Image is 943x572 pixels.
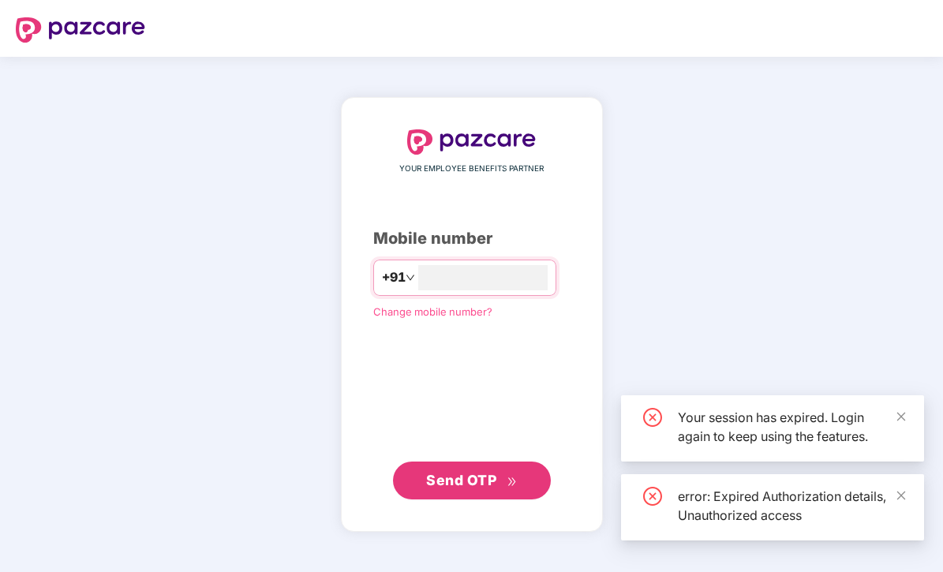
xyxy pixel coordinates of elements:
a: Change mobile number? [373,305,492,318]
div: error: Expired Authorization details, Unauthorized access [678,487,905,525]
div: Your session has expired. Login again to keep using the features. [678,408,905,446]
img: logo [16,17,145,43]
span: double-right [507,477,517,487]
span: YOUR EMPLOYEE BENEFITS PARTNER [399,163,544,175]
span: close-circle [643,487,662,506]
span: Send OTP [426,472,496,488]
span: close [896,490,907,501]
span: down [406,273,415,282]
button: Send OTPdouble-right [393,462,551,499]
span: close [896,411,907,422]
div: Mobile number [373,226,571,251]
img: logo [407,129,537,155]
span: +91 [382,267,406,287]
span: close-circle [643,408,662,427]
